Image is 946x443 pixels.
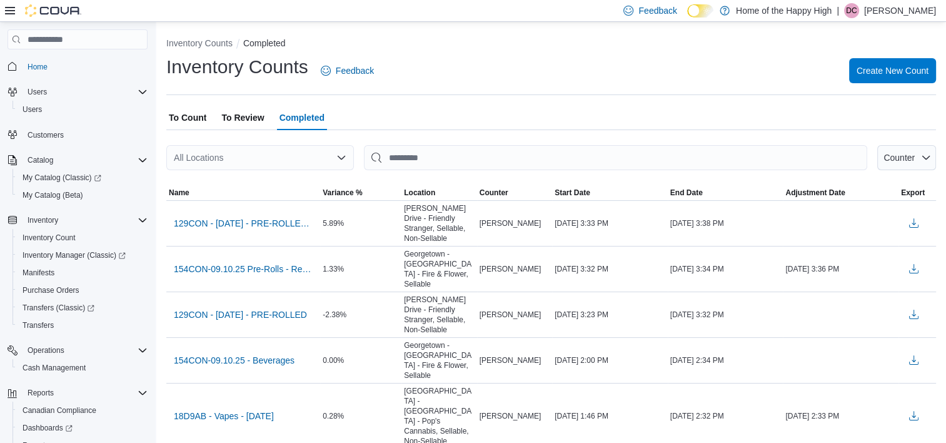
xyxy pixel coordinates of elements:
[837,3,839,18] p: |
[169,214,318,233] button: 129CON - [DATE] - PRE-ROLLED - Recount
[323,188,362,198] span: Variance %
[23,385,59,400] button: Reports
[28,87,47,97] span: Users
[555,188,590,198] span: Start Date
[18,230,148,245] span: Inventory Count
[401,292,476,337] div: [PERSON_NAME] Drive - Friendly Stranger, Sellable, Non-Sellable
[364,145,867,170] input: This is a search bar. After typing your query, hit enter to filter the results lower in the page.
[23,153,148,168] span: Catalog
[23,84,148,99] span: Users
[13,169,153,186] a: My Catalog (Classic)
[864,3,936,18] p: [PERSON_NAME]
[668,185,783,200] button: End Date
[28,345,64,355] span: Operations
[13,264,153,282] button: Manifests
[25,4,81,17] img: Cova
[901,188,925,198] span: Export
[687,4,713,18] input: Dark Mode
[169,105,206,130] span: To Count
[23,405,96,415] span: Canadian Compliance
[3,57,153,75] button: Home
[169,351,299,370] button: 154CON-09.10.25 - Beverages
[849,58,936,83] button: Create New Count
[320,307,401,322] div: -2.38%
[404,188,435,198] span: Location
[320,262,401,277] div: 1.33%
[18,248,148,263] span: Inventory Manager (Classic)
[13,402,153,419] button: Canadian Compliance
[783,185,898,200] button: Adjustment Date
[166,185,320,200] button: Name
[336,64,374,77] span: Feedback
[23,320,54,330] span: Transfers
[23,233,76,243] span: Inventory Count
[18,102,148,117] span: Users
[169,188,189,198] span: Name
[13,229,153,247] button: Inventory Count
[480,310,541,320] span: [PERSON_NAME]
[174,410,274,422] span: 18D9AB - Vapes - [DATE]
[552,216,668,231] div: [DATE] 3:33 PM
[279,105,325,130] span: Completed
[169,260,318,278] button: 154CON-09.10.25 Pre-Rolls - Recount
[23,213,63,228] button: Inventory
[480,411,541,421] span: [PERSON_NAME]
[13,186,153,204] button: My Catalog (Beta)
[28,155,53,165] span: Catalog
[3,126,153,144] button: Customers
[480,188,508,198] span: Counter
[857,64,928,77] span: Create New Count
[243,38,286,48] button: Completed
[23,173,101,183] span: My Catalog (Classic)
[844,3,859,18] div: Donavin Cooper
[23,343,148,358] span: Operations
[336,153,346,163] button: Open list of options
[23,213,148,228] span: Inventory
[320,185,401,200] button: Variance %
[23,363,86,373] span: Cash Management
[552,307,668,322] div: [DATE] 3:23 PM
[23,303,94,313] span: Transfers (Classic)
[23,58,148,74] span: Home
[846,3,857,18] span: DC
[668,262,783,277] div: [DATE] 3:34 PM
[320,353,401,368] div: 0.00%
[23,285,79,295] span: Purchase Orders
[166,54,308,79] h1: Inventory Counts
[23,127,148,143] span: Customers
[18,188,148,203] span: My Catalog (Beta)
[552,185,668,200] button: Start Date
[552,409,668,424] div: [DATE] 1:46 PM
[28,215,58,225] span: Inventory
[320,409,401,424] div: 0.28%
[13,299,153,317] a: Transfers (Classic)
[3,384,153,402] button: Reports
[18,265,148,280] span: Manifests
[877,145,936,170] button: Counter
[18,300,148,315] span: Transfers (Classic)
[736,3,832,18] p: Home of the Happy High
[668,409,783,424] div: [DATE] 2:32 PM
[18,300,99,315] a: Transfers (Classic)
[3,342,153,359] button: Operations
[18,360,148,375] span: Cash Management
[23,153,58,168] button: Catalog
[28,62,48,72] span: Home
[783,262,898,277] div: [DATE] 3:36 PM
[18,283,148,298] span: Purchase Orders
[668,216,783,231] div: [DATE] 3:38 PM
[13,317,153,334] button: Transfers
[23,84,52,99] button: Users
[480,264,541,274] span: [PERSON_NAME]
[480,355,541,365] span: [PERSON_NAME]
[18,318,59,333] a: Transfers
[401,338,476,383] div: Georgetown - [GEOGRAPHIC_DATA] - Fire & Flower, Sellable
[670,188,703,198] span: End Date
[174,217,313,230] span: 129CON - [DATE] - PRE-ROLLED - Recount
[23,385,148,400] span: Reports
[477,185,552,200] button: Counter
[166,38,233,48] button: Inventory Counts
[783,409,898,424] div: [DATE] 2:33 PM
[3,211,153,229] button: Inventory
